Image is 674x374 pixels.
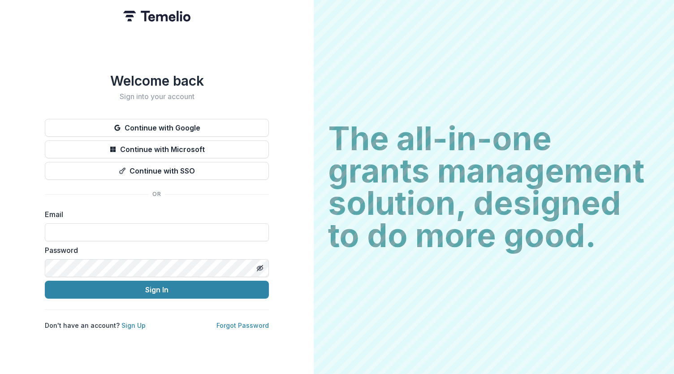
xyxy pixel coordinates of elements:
button: Continue with Google [45,119,269,137]
button: Toggle password visibility [253,261,267,275]
button: Continue with SSO [45,162,269,180]
h2: Sign into your account [45,92,269,101]
h1: Welcome back [45,73,269,89]
a: Forgot Password [216,322,269,329]
button: Continue with Microsoft [45,140,269,158]
button: Sign In [45,281,269,299]
p: Don't have an account? [45,321,146,330]
label: Password [45,245,264,256]
img: Temelio [123,11,190,22]
label: Email [45,209,264,220]
a: Sign Up [121,322,146,329]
